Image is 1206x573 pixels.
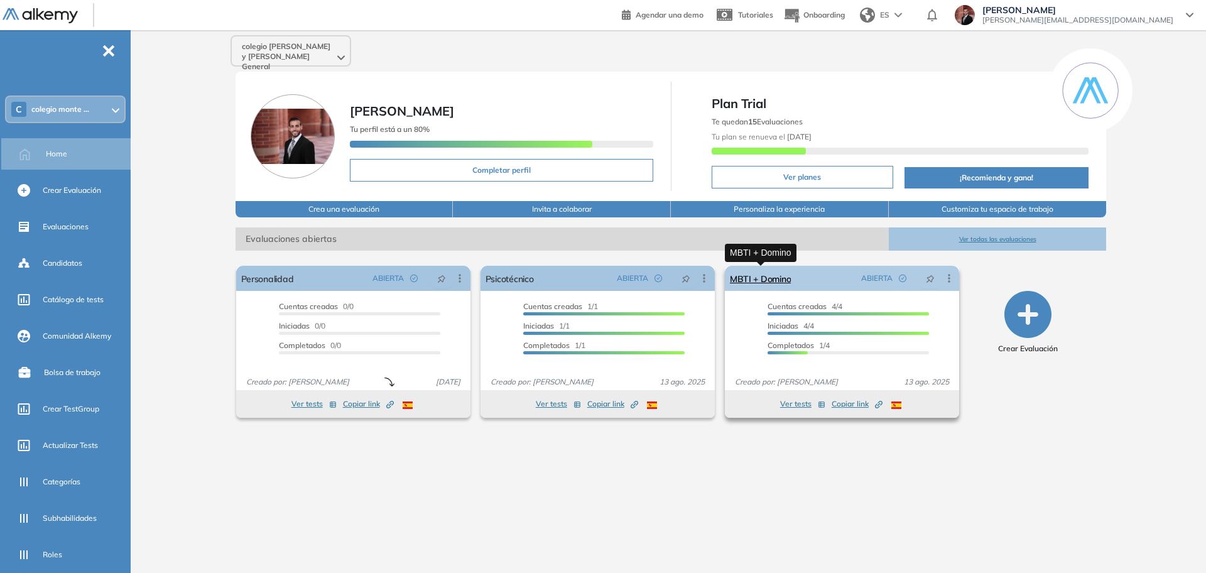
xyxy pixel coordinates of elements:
[242,41,335,72] span: colegio [PERSON_NAME] y [PERSON_NAME] General
[523,321,570,330] span: 1/1
[279,341,325,350] span: Completados
[889,227,1107,251] button: Ver todas las evaluaciones
[655,275,662,282] span: check-circle
[16,104,22,114] span: C
[279,341,341,350] span: 0/0
[403,401,413,409] img: ESP
[279,321,325,330] span: 0/0
[291,396,337,412] button: Ver tests
[241,266,294,291] a: Personalidad
[350,159,653,182] button: Completar perfil
[372,273,404,284] span: ABIERTA
[899,275,906,282] span: check-circle
[730,376,843,388] span: Creado por: [PERSON_NAME]
[43,549,62,560] span: Roles
[350,124,430,134] span: Tu perfil está a un 80%
[905,167,1089,188] button: ¡Recomienda y gana!
[748,117,757,126] b: 15
[43,403,99,415] span: Crear TestGroup
[523,341,585,350] span: 1/1
[279,321,310,330] span: Iniciadas
[982,5,1173,15] span: [PERSON_NAME]
[43,476,80,488] span: Categorías
[3,8,78,24] img: Logo
[636,10,703,19] span: Agendar una demo
[891,401,901,409] img: ESP
[279,302,338,311] span: Cuentas creadas
[343,398,394,410] span: Copiar link
[46,148,67,160] span: Home
[31,104,89,114] span: colegio monte ...
[768,341,830,350] span: 1/4
[587,398,638,410] span: Copiar link
[861,273,893,284] span: ABIERTA
[622,6,703,21] a: Agendar una demo
[768,341,814,350] span: Completados
[43,185,101,196] span: Crear Evaluación
[899,376,954,388] span: 13 ago. 2025
[523,341,570,350] span: Completados
[889,201,1107,217] button: Customiza tu espacio de trabajo
[880,9,889,21] span: ES
[682,273,690,283] span: pushpin
[916,268,944,288] button: pushpin
[998,343,1058,354] span: Crear Evaluación
[523,302,582,311] span: Cuentas creadas
[44,367,100,378] span: Bolsa de trabajo
[43,440,98,451] span: Actualizar Tests
[647,401,657,409] img: ESP
[982,15,1173,25] span: [PERSON_NAME][EMAIL_ADDRESS][DOMAIN_NAME]
[279,302,354,311] span: 0/0
[428,268,455,288] button: pushpin
[617,273,648,284] span: ABIERTA
[712,117,803,126] span: Te quedan Evaluaciones
[768,321,814,330] span: 4/4
[671,201,889,217] button: Personaliza la experiencia
[998,291,1058,354] button: Crear Evaluación
[236,227,889,251] span: Evaluaciones abiertas
[43,258,82,269] span: Candidatos
[832,396,883,412] button: Copiar link
[768,302,827,311] span: Cuentas creadas
[437,273,446,283] span: pushpin
[453,201,671,217] button: Invita a colaborar
[712,94,1089,113] span: Plan Trial
[730,266,791,291] a: MBTI + Domino
[486,376,599,388] span: Creado por: [PERSON_NAME]
[236,201,454,217] button: Crea una evaluación
[768,302,842,311] span: 4/4
[43,330,111,342] span: Comunidad Alkemy
[655,376,710,388] span: 13 ago. 2025
[672,268,700,288] button: pushpin
[241,376,354,388] span: Creado por: [PERSON_NAME]
[431,376,465,388] span: [DATE]
[738,10,773,19] span: Tutoriales
[712,166,894,188] button: Ver planes
[768,321,798,330] span: Iniciadas
[343,396,394,412] button: Copiar link
[803,10,845,19] span: Onboarding
[785,132,812,141] b: [DATE]
[536,396,581,412] button: Ver tests
[832,398,883,410] span: Copiar link
[251,94,335,178] img: Foto de perfil
[780,396,825,412] button: Ver tests
[860,8,875,23] img: world
[350,103,454,119] span: [PERSON_NAME]
[587,396,638,412] button: Copiar link
[523,321,554,330] span: Iniciadas
[783,2,845,29] button: Onboarding
[523,302,598,311] span: 1/1
[894,13,902,18] img: arrow
[926,273,935,283] span: pushpin
[486,266,534,291] a: Psicotécnico
[43,513,97,524] span: Subhabilidades
[712,132,812,141] span: Tu plan se renueva el
[410,275,418,282] span: check-circle
[725,244,796,262] div: MBTI + Domino
[43,294,104,305] span: Catálogo de tests
[43,221,89,232] span: Evaluaciones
